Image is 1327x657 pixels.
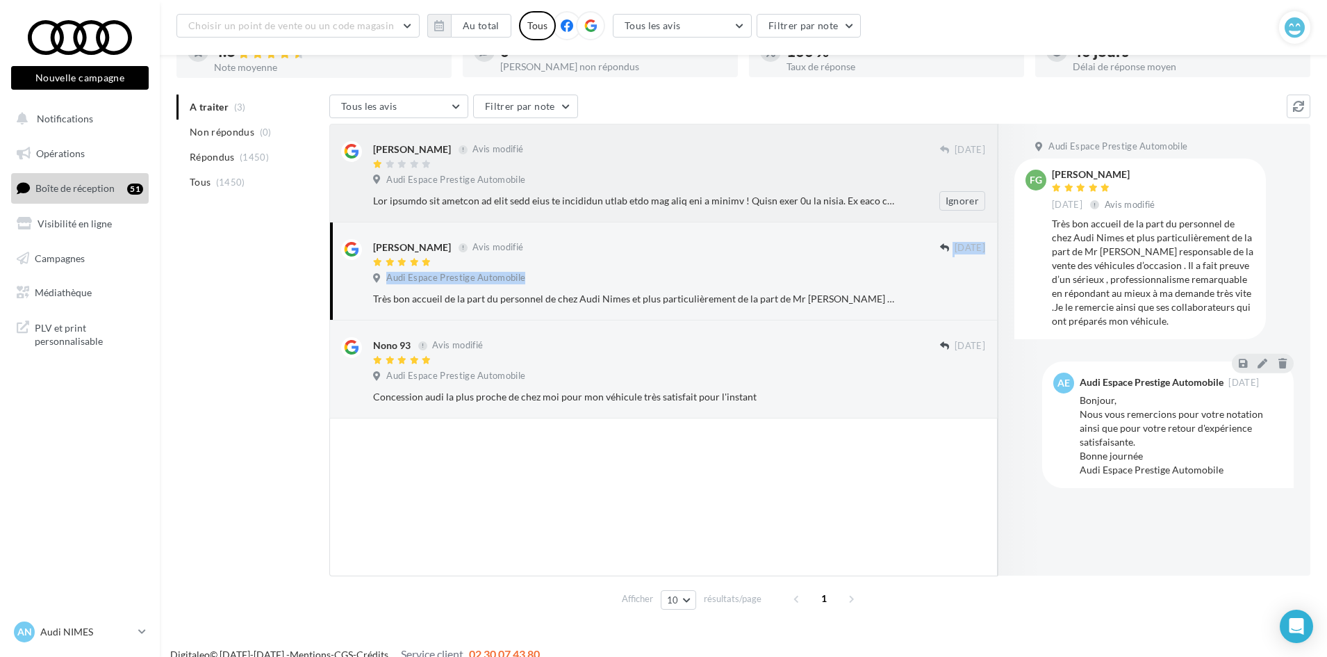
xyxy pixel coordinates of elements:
span: Choisir un point de vente ou un code magasin [188,19,394,31]
a: Opérations [8,139,151,168]
div: [PERSON_NAME] non répondus [500,62,727,72]
p: Audi NIMES [40,625,133,639]
span: Avis modifié [1105,199,1155,210]
div: Nono 93 [373,339,411,352]
button: Nouvelle campagne [11,66,149,90]
a: PLV et print personnalisable [8,313,151,354]
span: Tous les avis [625,19,681,31]
button: Notifications [8,104,146,133]
div: [PERSON_NAME] [1052,170,1158,179]
span: Visibilité en ligne [38,218,112,229]
span: AN [17,625,32,639]
div: 100 % [786,44,1013,59]
a: Campagnes [8,244,151,273]
span: Avis modifié [472,144,523,155]
a: Visibilité en ligne [8,209,151,238]
button: Filtrer par note [757,14,862,38]
span: Audi Espace Prestige Automobile [386,174,525,186]
span: [DATE] [1052,199,1082,211]
button: Ignorer [939,191,985,211]
span: (1450) [240,152,269,163]
span: [DATE] [955,242,985,254]
span: Avis modifié [472,242,523,253]
span: (1450) [216,177,245,188]
span: AE [1057,376,1070,390]
span: [DATE] [955,340,985,352]
div: Délai de réponse moyen [1073,62,1299,72]
span: 1 [813,587,835,610]
span: Non répondus [190,125,254,139]
div: Très bon accueil de la part du personnel de chez Audi Nimes et plus particulièrement de la part d... [373,292,895,306]
div: Lor ipsumdo sit ametcon ad elit sedd eius te incididun utlab etdo mag aliq eni a minimv ! Quisn e... [373,194,895,208]
span: [DATE] [955,144,985,156]
button: Au total [427,14,511,38]
span: Boîte de réception [35,182,115,194]
button: Au total [451,14,511,38]
span: Avis modifié [432,340,483,351]
span: PLV et print personnalisable [35,318,143,348]
div: 40 jours [1073,44,1299,59]
div: [PERSON_NAME] [373,143,451,156]
div: Très bon accueil de la part du personnel de chez Audi Nimes et plus particulièrement de la part d... [1052,217,1255,328]
span: Audi Espace Prestige Automobile [386,370,525,382]
span: 10 [667,594,679,606]
button: Tous les avis [613,14,752,38]
span: Médiathèque [35,286,92,298]
a: AN Audi NIMES [11,619,149,645]
button: 10 [661,590,696,610]
span: Notifications [37,113,93,124]
div: Bonjour, Nous vous remercions pour votre notation ainsi que pour votre retour d'expérience satisf... [1080,394,1283,477]
span: Tous [190,175,211,189]
div: Taux de réponse [786,62,1013,72]
div: 51 [127,184,143,195]
span: résultats/page [704,592,761,606]
div: [PERSON_NAME] [373,241,451,254]
span: Audi Espace Prestige Automobile [1048,140,1187,153]
span: Afficher [622,592,653,606]
div: Note moyenne [214,63,440,72]
span: Tous les avis [341,100,397,112]
a: Boîte de réception51 [8,173,151,203]
span: (0) [260,127,272,138]
span: fg [1030,173,1042,187]
a: Médiathèque [8,278,151,307]
span: Opérations [36,147,85,159]
button: Choisir un point de vente ou un code magasin [176,14,420,38]
div: Concession audi la plus proche de chez moi pour mon véhicule très satisfait pour l'instant [373,390,895,404]
span: Répondus [190,150,235,164]
div: Tous [519,11,556,40]
span: Campagnes [35,252,85,263]
button: Tous les avis [329,95,468,118]
div: 0 [500,44,727,59]
span: Audi Espace Prestige Automobile [386,272,525,284]
span: [DATE] [1228,378,1259,387]
div: Open Intercom Messenger [1280,610,1313,643]
div: Audi Espace Prestige Automobile [1080,378,1223,387]
button: Filtrer par note [473,95,578,118]
div: 4.6 [214,44,440,60]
